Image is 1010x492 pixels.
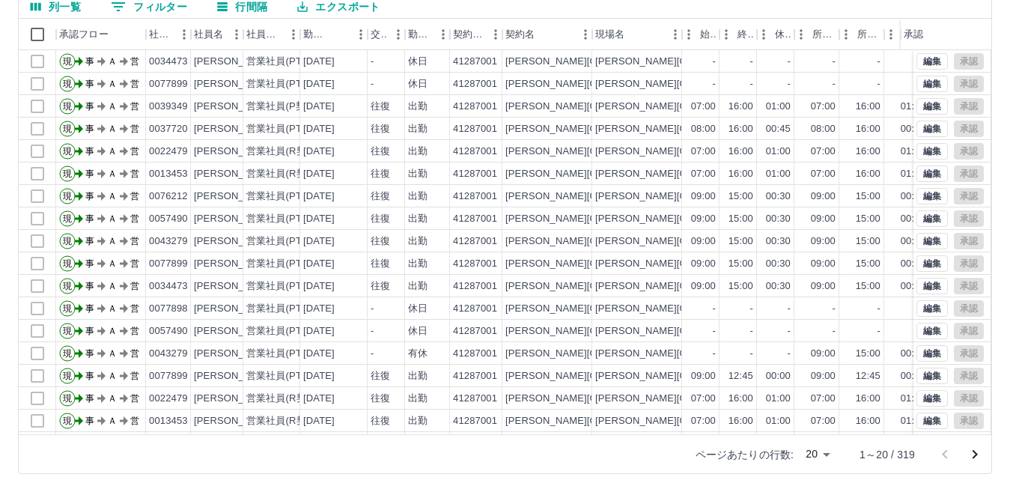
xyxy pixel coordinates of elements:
text: 事 [85,258,94,269]
div: 社員番号 [146,19,191,50]
text: Ａ [108,101,117,112]
div: 07:00 [691,167,716,181]
div: [PERSON_NAME] [194,77,276,91]
div: [PERSON_NAME] [194,167,276,181]
div: 営業社員(PT契約) [246,257,325,271]
text: 事 [85,303,94,314]
div: 所定開始 [812,19,836,50]
text: 事 [85,168,94,179]
div: 15:00 [728,234,753,249]
div: 41287001 [453,257,497,271]
div: [PERSON_NAME] [194,279,276,294]
text: 現 [63,236,72,246]
div: 社員名 [194,19,223,50]
button: 編集 [916,255,948,272]
div: [PERSON_NAME][GEOGRAPHIC_DATA]立[PERSON_NAME]小学校 [595,189,901,204]
div: 承認フロー [56,19,146,50]
button: メニュー [350,23,372,46]
div: 08:00 [691,122,716,136]
div: 営業社員(PT契約) [246,212,325,226]
button: 編集 [916,143,948,160]
div: [PERSON_NAME][GEOGRAPHIC_DATA] [505,189,690,204]
div: 09:00 [691,212,716,226]
button: メニュー [574,23,597,46]
button: 編集 [916,278,948,294]
button: 編集 [916,98,948,115]
div: 41287001 [453,145,497,159]
div: [PERSON_NAME][GEOGRAPHIC_DATA] [505,324,690,338]
div: [DATE] [303,145,335,159]
text: 現 [63,258,72,269]
div: 勤務日 [300,19,368,50]
div: 41287001 [453,167,497,181]
div: 15:00 [856,257,880,271]
button: メニュー [173,23,195,46]
div: 15:00 [856,279,880,294]
div: 41287001 [453,302,497,316]
div: 00:45 [901,122,925,136]
div: 0077898 [149,302,188,316]
div: 07:00 [811,100,836,114]
div: 09:00 [811,279,836,294]
div: 営業社員(R契約) [246,145,319,159]
div: 契約コード [453,19,484,50]
div: 契約名 [505,19,535,50]
div: [PERSON_NAME][GEOGRAPHIC_DATA] [505,55,690,69]
div: 往復 [371,145,390,159]
div: 16:00 [728,122,753,136]
div: 出勤 [408,100,428,114]
div: - [371,302,374,316]
div: 契約名 [502,19,592,50]
div: 所定開始 [794,19,839,50]
div: [PERSON_NAME][GEOGRAPHIC_DATA] [505,122,690,136]
div: [PERSON_NAME][GEOGRAPHIC_DATA]立[PERSON_NAME]小学校 [595,302,901,316]
div: 16:00 [856,167,880,181]
div: - [788,55,791,69]
text: Ａ [108,258,117,269]
div: - [833,302,836,316]
div: [PERSON_NAME] [194,257,276,271]
div: [PERSON_NAME][GEOGRAPHIC_DATA]立[PERSON_NAME]小学校 [595,234,901,249]
div: [PERSON_NAME][GEOGRAPHIC_DATA]立[PERSON_NAME]小学校 [595,212,901,226]
div: 0013453 [149,167,188,181]
text: 事 [85,281,94,291]
div: [PERSON_NAME] [194,100,276,114]
div: 0077899 [149,77,188,91]
div: 承認 [904,19,923,50]
div: 16:00 [728,145,753,159]
div: 勤務日 [303,19,329,50]
button: 編集 [916,76,948,92]
text: 営 [130,146,139,157]
div: 00:45 [766,122,791,136]
div: [PERSON_NAME][GEOGRAPHIC_DATA]立[PERSON_NAME]小学校 [595,145,901,159]
div: 41287001 [453,55,497,69]
div: - [713,55,716,69]
div: 営業社員(PT契約) [246,234,325,249]
div: 0037720 [149,122,188,136]
div: [PERSON_NAME] [194,234,276,249]
div: [DATE] [303,122,335,136]
div: 社員区分 [243,19,300,50]
div: 00:30 [766,257,791,271]
div: - [713,324,716,338]
div: [DATE] [303,279,335,294]
button: メニュー [432,23,454,46]
div: 出勤 [408,279,428,294]
div: 00:30 [901,234,925,249]
div: [PERSON_NAME] [194,122,276,136]
button: 編集 [916,323,948,339]
div: [PERSON_NAME] [194,212,276,226]
div: 00:30 [901,257,925,271]
div: 09:00 [811,212,836,226]
div: 社員番号 [149,19,173,50]
div: - [371,324,374,338]
button: メニュー [484,23,507,46]
div: 01:00 [766,100,791,114]
div: 41287001 [453,234,497,249]
div: - [877,302,880,316]
text: 現 [63,56,72,67]
div: [PERSON_NAME][GEOGRAPHIC_DATA]立[PERSON_NAME]小学校 [595,257,901,271]
div: [PERSON_NAME] [194,145,276,159]
div: 00:30 [766,234,791,249]
div: 09:00 [691,234,716,249]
